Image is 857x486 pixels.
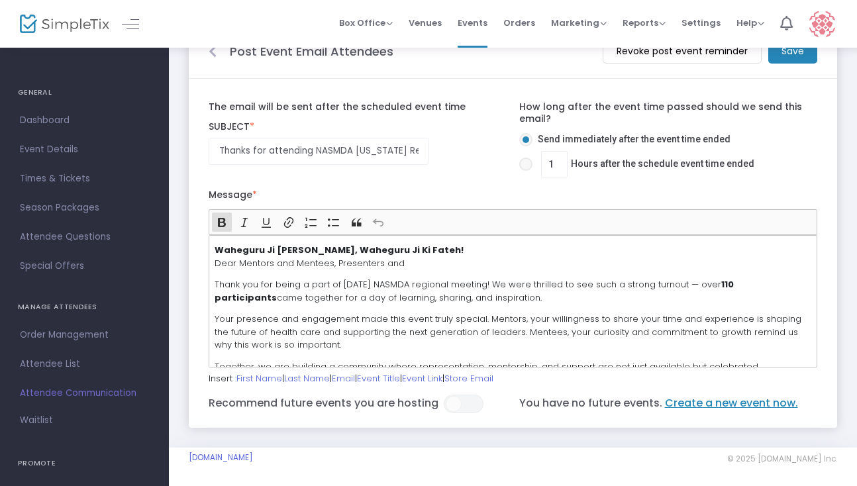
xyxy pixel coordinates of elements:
[215,278,811,304] p: Thank you for being a part of [DATE] NASMDA regional meeting! We were thrilled to see such a stro...
[236,372,282,385] span: First Name
[20,112,149,129] span: Dashboard
[18,294,151,320] h4: MANAGE ATTENDEES
[215,278,734,304] strong: 110 participants
[20,141,149,158] span: Event Details
[209,93,507,121] label: The email will be sent after the scheduled event time
[215,244,811,269] p: Dear Mentors and Mentees, Presenters and
[284,372,330,385] span: Last Name
[623,17,666,29] span: Reports
[209,209,817,236] div: Editor toolbar
[542,152,567,177] input: Hours after the schedule event time ended
[355,372,357,385] span: |
[332,372,355,385] span: Email
[215,360,811,373] p: Together, we are building a community where representation, mentorship, and support are not just ...
[20,414,53,427] span: Waitlist
[20,199,149,217] span: Season Packages
[282,372,284,385] span: |
[209,235,817,367] div: Rich Text Editor, main
[603,39,762,64] m-button: Revoke post event reminder
[330,372,332,385] span: |
[551,17,607,29] span: Marketing
[215,244,464,256] strong: Waheguru Ji [PERSON_NAME], Waheguru Ji Ki Fateh!
[20,170,149,187] span: Times & Tickets
[209,181,817,209] label: Message
[442,372,444,385] span: |
[209,395,483,411] span: Recommend future events you are hosting
[400,372,402,385] span: |
[209,138,428,165] input: Enter Subject
[532,132,731,146] span: Send immediately after the event time ended
[230,42,393,60] m-panel-title: Post Event Email Attendees
[736,17,764,29] span: Help
[409,6,442,40] span: Venues
[768,39,817,64] m-button: Save
[402,372,442,385] span: Event Link
[662,395,800,411] a: Create a new event now.
[681,6,721,40] span: Settings
[519,395,800,411] span: You have no future events.
[458,6,487,40] span: Events
[20,326,149,344] span: Order Management
[357,372,400,385] span: Event Title
[503,6,535,40] span: Orders
[727,454,837,464] span: © 2025 [DOMAIN_NAME] Inc.
[18,450,151,477] h4: PROMOTE
[339,17,393,29] span: Box Office
[444,372,493,385] span: Store Email
[20,258,149,275] span: Special Offers
[209,372,236,385] span: Insert :
[519,93,817,132] label: How long after the event time passed should we send this email?
[202,121,513,133] label: SUBJECT
[532,151,754,177] span: Hours after the schedule event time ended
[189,452,253,463] a: [DOMAIN_NAME]
[18,79,151,106] h4: GENERAL
[215,313,811,352] p: Your presence and engagement made this event truly special. Mentors, your willingness to share yo...
[20,385,149,402] span: Attendee Communication
[20,228,149,246] span: Attendee Questions
[20,356,149,373] span: Attendee List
